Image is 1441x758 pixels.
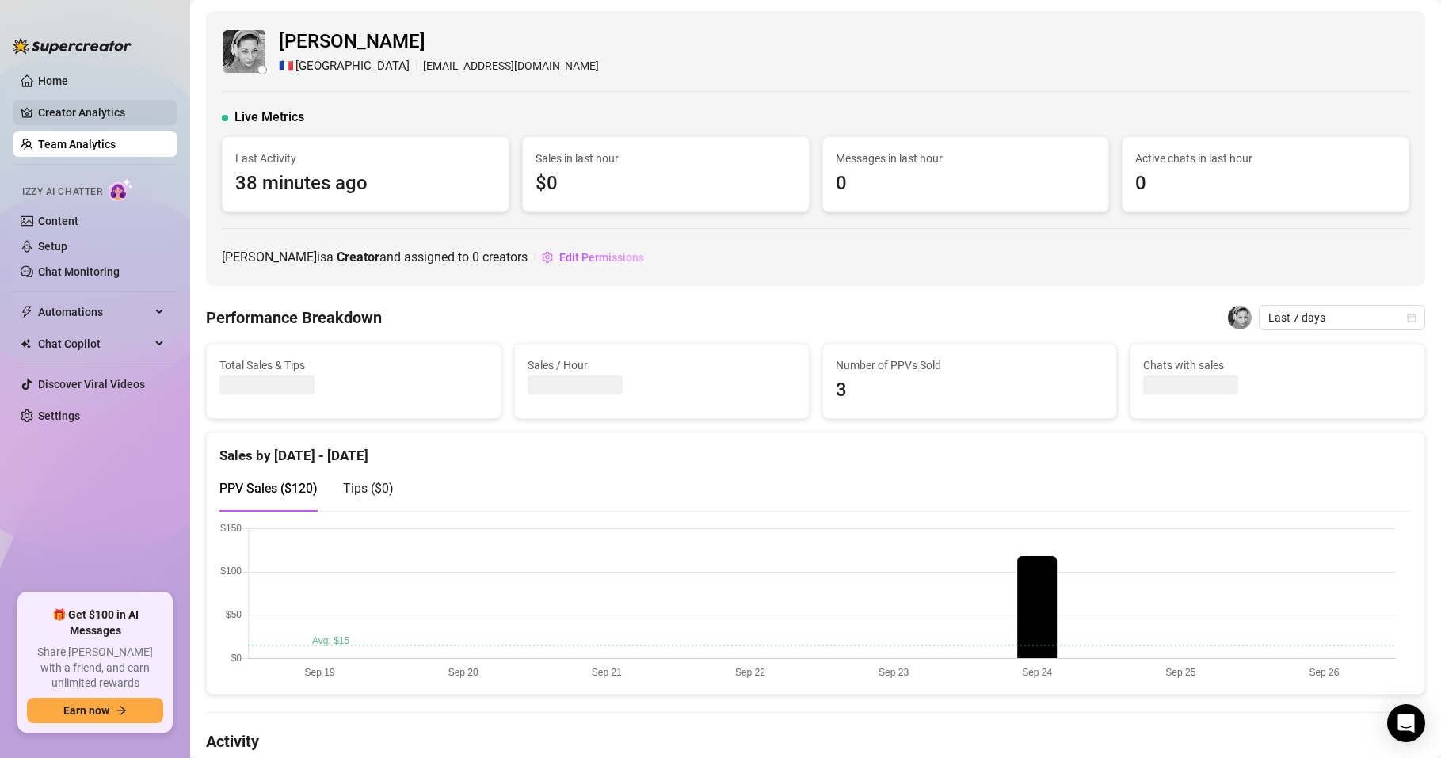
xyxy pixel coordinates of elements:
[63,704,109,717] span: Earn now
[21,306,33,318] span: thunderbolt
[21,338,31,349] img: Chat Copilot
[13,38,132,54] img: logo-BBDzfeDw.svg
[38,331,151,356] span: Chat Copilot
[234,108,304,127] span: Live Metrics
[223,30,265,73] img: Rosa
[1268,306,1416,329] span: Last 7 days
[528,356,796,374] span: Sales / Hour
[1135,150,1396,167] span: Active chats in last hour
[27,645,163,691] span: Share [PERSON_NAME] with a friend, and earn unlimited rewards
[219,432,1412,467] div: Sales by [DATE] - [DATE]
[22,185,102,200] span: Izzy AI Chatter
[295,57,410,76] span: [GEOGRAPHIC_DATA]
[38,409,80,422] a: Settings
[206,307,382,329] h4: Performance Breakdown
[235,169,496,199] span: 38 minutes ago
[27,698,163,723] button: Earn nowarrow-right
[222,247,528,267] span: [PERSON_NAME] is a and assigned to creators
[1387,704,1425,742] div: Open Intercom Messenger
[1228,306,1252,329] img: Rosa
[38,240,67,253] a: Setup
[836,150,1096,167] span: Messages in last hour
[235,150,496,167] span: Last Activity
[206,730,1425,752] h4: Activity
[542,252,553,263] span: setting
[1135,169,1396,199] span: 0
[116,705,127,716] span: arrow-right
[536,169,796,199] span: $0
[219,356,488,374] span: Total Sales & Tips
[279,27,599,57] span: [PERSON_NAME]
[1407,313,1416,322] span: calendar
[38,74,68,87] a: Home
[38,378,145,390] a: Discover Viral Videos
[219,481,318,496] span: PPV Sales ( $120 )
[38,215,78,227] a: Content
[27,608,163,638] span: 🎁 Get $100 in AI Messages
[38,138,116,150] a: Team Analytics
[343,481,394,496] span: Tips ( $0 )
[472,249,479,265] span: 0
[38,299,151,325] span: Automations
[279,57,294,76] span: 🇫🇷
[836,356,1104,374] span: Number of PPVs Sold
[279,57,599,76] div: [EMAIL_ADDRESS][DOMAIN_NAME]
[836,375,1104,406] span: 3
[559,251,644,264] span: Edit Permissions
[536,150,796,167] span: Sales in last hour
[38,100,165,125] a: Creator Analytics
[38,265,120,278] a: Chat Monitoring
[1143,356,1412,374] span: Chats with sales
[109,178,133,201] img: AI Chatter
[337,249,379,265] b: Creator
[836,169,1096,199] span: 0
[541,245,645,270] button: Edit Permissions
